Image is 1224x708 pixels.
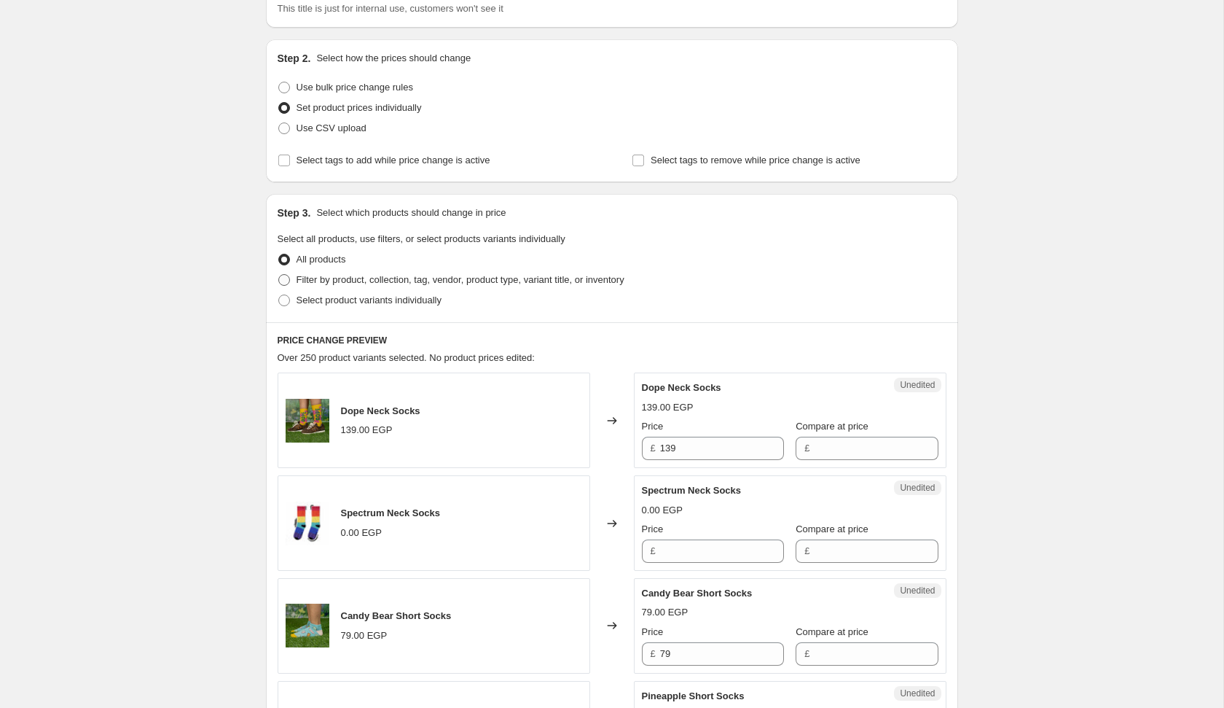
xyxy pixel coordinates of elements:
[804,545,809,556] span: £
[642,524,664,534] span: Price
[642,626,664,637] span: Price
[804,648,809,659] span: £
[341,405,420,416] span: Dope Neck Socks
[286,502,329,545] img: spectrum-long-socks-neck-in-your-shoe-356169_80x.jpg
[297,155,490,166] span: Select tags to add while price change is active
[642,607,688,618] span: 79.00 EGP
[286,399,329,443] img: dope-long-socks-neck-in-your-shoe-551908_80x.jpg
[900,585,935,596] span: Unedited
[642,691,745,701] span: Pineapple Short Socks
[297,295,442,306] span: Select product variants individually
[286,604,329,647] img: candy-bear-short-socks-socket-in-your-shoe-931959_80x.jpg
[796,421,868,432] span: Compare at price
[278,3,503,14] span: This title is just for internal use, customers won't see it
[316,206,506,220] p: Select which products should change in price
[900,482,935,494] span: Unedited
[642,505,683,516] span: 0.00 EGP
[642,588,753,599] span: Candy Bear Short Socks
[278,352,535,363] span: Over 250 product variants selected. No product prices edited:
[297,102,422,113] span: Set product prices individually
[642,421,664,432] span: Price
[642,382,721,393] span: Dope Neck Socks
[297,274,624,285] span: Filter by product, collection, tag, vendor, product type, variant title, or inventory
[278,233,565,244] span: Select all products, use filters, or select products variants individually
[297,82,413,93] span: Use bulk price change rules
[341,507,441,518] span: Spectrum Neck Socks
[341,630,388,641] span: 79.00 EGP
[796,626,868,637] span: Compare at price
[278,51,311,66] h2: Step 2.
[651,443,656,454] span: £
[651,648,656,659] span: £
[796,524,868,534] span: Compare at price
[341,610,452,621] span: Candy Bear Short Socks
[278,335,946,346] h6: PRICE CHANGE PREVIEW
[900,379,935,391] span: Unedited
[651,155,860,166] span: Select tags to remove while price change is active
[316,51,471,66] p: Select how the prices should change
[297,254,346,265] span: All products
[341,424,393,435] span: 139.00 EGP
[297,122,366,133] span: Use CSV upload
[642,402,694,413] span: 139.00 EGP
[651,545,656,556] span: £
[341,527,382,538] span: 0.00 EGP
[642,485,742,496] span: Spectrum Neck Socks
[278,206,311,220] h2: Step 3.
[804,443,809,454] span: £
[900,688,935,699] span: Unedited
